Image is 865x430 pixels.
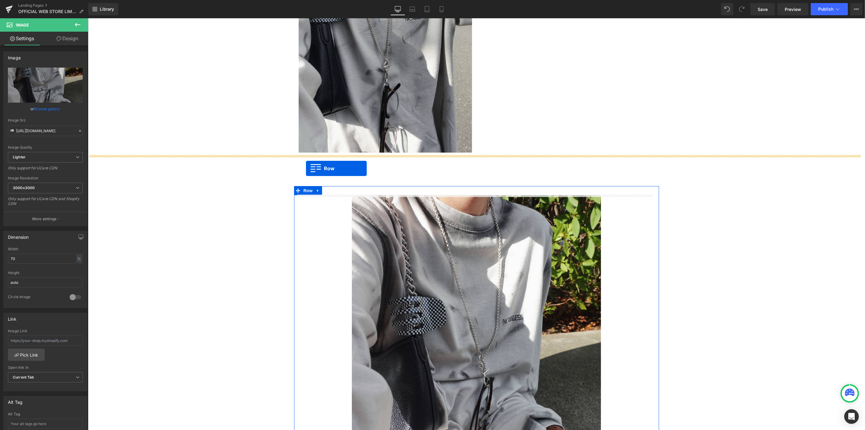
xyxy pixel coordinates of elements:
[214,168,226,177] span: Row
[8,349,45,361] a: Pick Link
[8,271,83,275] div: Height
[8,247,83,251] div: Width
[8,231,29,240] div: Dimension
[8,365,83,370] div: Open link In
[785,6,801,12] span: Preview
[76,255,82,263] div: %
[8,329,83,333] div: Image Link
[8,176,83,180] div: Image Resolution
[8,412,83,416] div: Alt Tag
[8,294,64,301] div: Circle Image
[721,3,733,15] button: Undo
[850,3,863,15] button: More
[13,155,26,159] b: Lighter
[8,145,83,150] div: Image Quality
[8,313,16,322] div: Link
[818,7,833,12] span: Publish
[391,3,405,15] a: Desktop
[811,3,848,15] button: Publish
[434,3,449,15] a: Mobile
[8,336,83,346] input: https://your-shop.myshopify.com
[18,9,77,14] span: OFFICIAL WEB STORE LIMITED ITEM
[758,6,768,12] span: Save
[8,277,83,287] input: auto
[8,106,83,112] div: or
[8,254,83,264] input: auto
[8,118,83,122] div: Image Src
[226,168,234,177] a: Expand / Collapse
[8,419,83,429] input: Your alt tags go here
[736,3,748,15] button: Redo
[88,3,118,15] a: New Library
[18,3,88,8] a: Landing Pages
[13,185,35,190] b: 3000x3000
[8,196,83,210] div: Only support for UCare CDN and Shopify CDN
[8,125,83,136] input: Link
[13,375,34,379] b: Current Tab
[100,6,114,12] span: Library
[405,3,420,15] a: Laptop
[32,216,57,222] p: More settings
[8,396,23,405] div: Alt Tag
[777,3,808,15] a: Preview
[420,3,434,15] a: Tablet
[4,212,87,226] button: More settings
[16,23,29,27] span: Image
[844,409,859,424] div: Open Intercom Messenger
[8,52,21,60] div: Image
[8,166,83,174] div: Only support for UCare CDN
[45,32,89,45] a: Design
[34,104,60,114] a: Browse gallery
